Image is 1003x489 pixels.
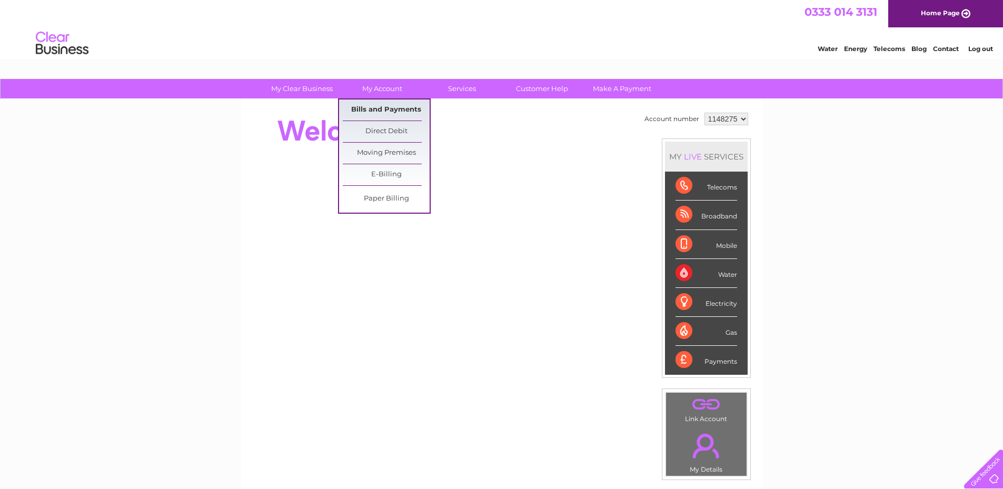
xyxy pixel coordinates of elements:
[676,201,737,229] div: Broadband
[676,346,737,374] div: Payments
[933,45,959,53] a: Contact
[343,188,430,209] a: Paper Billing
[343,99,430,121] a: Bills and Payments
[666,392,747,425] td: Link Account
[642,110,702,128] td: Account number
[343,143,430,164] a: Moving Premises
[35,27,89,59] img: logo.png
[259,79,345,98] a: My Clear Business
[499,79,585,98] a: Customer Help
[253,6,751,51] div: Clear Business is a trading name of Verastar Limited (registered in [GEOGRAPHIC_DATA] No. 3667643...
[669,427,744,464] a: .
[968,45,993,53] a: Log out
[665,142,748,172] div: MY SERVICES
[911,45,927,53] a: Blog
[844,45,867,53] a: Energy
[666,425,747,476] td: My Details
[682,152,704,162] div: LIVE
[676,288,737,317] div: Electricity
[343,121,430,142] a: Direct Debit
[669,395,744,414] a: .
[873,45,905,53] a: Telecoms
[419,79,505,98] a: Services
[805,5,877,18] a: 0333 014 3131
[676,172,737,201] div: Telecoms
[676,259,737,288] div: Water
[579,79,666,98] a: Make A Payment
[676,317,737,346] div: Gas
[818,45,838,53] a: Water
[339,79,425,98] a: My Account
[676,230,737,259] div: Mobile
[343,164,430,185] a: E-Billing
